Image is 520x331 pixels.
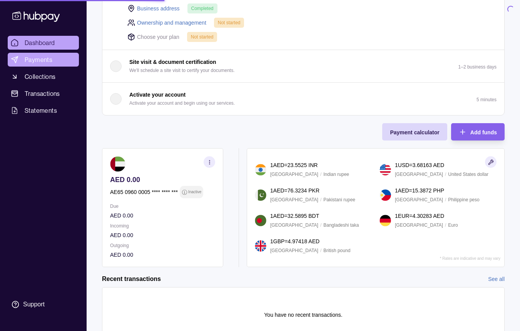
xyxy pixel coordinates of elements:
[129,58,216,66] p: Site visit & document certification
[451,123,505,140] button: Add funds
[390,129,439,135] span: Payment calculator
[323,170,349,179] p: Indian rupee
[270,186,319,195] p: 1 AED = 76.3234 PKR
[270,212,319,220] p: 1 AED = 32.5895 BDT
[8,36,79,50] a: Dashboard
[395,196,443,204] p: [GEOGRAPHIC_DATA]
[25,55,52,64] span: Payments
[110,202,215,211] p: Due
[191,34,214,40] span: Not started
[323,246,350,255] p: British pound
[102,275,161,283] h2: Recent transactions
[445,221,446,229] p: /
[23,300,45,309] div: Support
[270,237,319,246] p: 1 GBP = 4.97418 AED
[25,38,55,47] span: Dashboard
[137,33,179,41] p: Choose your plan
[8,53,79,67] a: Payments
[395,186,444,195] p: 1 AED = 15.3872 PHP
[320,246,321,255] p: /
[380,164,391,176] img: us
[255,240,266,252] img: gb
[323,196,355,204] p: Pakistani rupee
[477,97,497,102] p: 5 minutes
[270,170,318,179] p: [GEOGRAPHIC_DATA]
[137,4,180,13] a: Business address
[270,221,318,229] p: [GEOGRAPHIC_DATA]
[188,188,201,196] p: Inactive
[102,83,504,115] button: Activate your account Activate your account and begin using our services.5 minutes
[395,170,443,179] p: [GEOGRAPHIC_DATA]
[380,189,391,201] img: ph
[458,64,497,70] p: 1–2 business days
[110,231,215,239] p: AED 0.00
[25,89,60,98] span: Transactions
[445,196,446,204] p: /
[8,104,79,117] a: Statements
[270,196,318,204] p: [GEOGRAPHIC_DATA]
[8,70,79,84] a: Collections
[137,18,206,27] a: Ownership and management
[440,256,500,261] p: * Rates are indicative and may vary
[395,212,444,220] p: 1 EUR = 4.30283 AED
[218,20,241,25] span: Not started
[25,72,55,81] span: Collections
[110,222,215,230] p: Incoming
[448,170,488,179] p: United States dollar
[110,251,215,259] p: AED 0.00
[395,221,443,229] p: [GEOGRAPHIC_DATA]
[8,87,79,100] a: Transactions
[102,50,504,82] button: Site visit & document certification We'll schedule a site visit to certify your documents.1–2 bus...
[395,161,444,169] p: 1 USD = 3.68163 AED
[320,170,321,179] p: /
[129,66,235,75] p: We'll schedule a site visit to certify your documents.
[320,221,321,229] p: /
[470,129,497,135] span: Add funds
[25,106,57,115] span: Statements
[264,311,342,319] p: You have no recent transactions.
[323,221,359,229] p: Bangladeshi taka
[255,189,266,201] img: pk
[129,90,186,99] p: Activate your account
[255,215,266,226] img: bd
[110,156,125,172] img: ae
[488,275,505,283] a: See all
[320,196,321,204] p: /
[448,196,479,204] p: Philippine peso
[110,241,215,250] p: Outgoing
[191,6,214,11] span: Completed
[270,161,318,169] p: 1 AED = 23.5525 INR
[448,221,458,229] p: Euro
[255,164,266,176] img: in
[380,215,391,226] img: de
[382,123,447,140] button: Payment calculator
[270,246,318,255] p: [GEOGRAPHIC_DATA]
[129,99,235,107] p: Activate your account and begin using our services.
[445,170,446,179] p: /
[110,211,215,220] p: AED 0.00
[110,176,215,184] p: AED 0.00
[8,296,79,313] a: Support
